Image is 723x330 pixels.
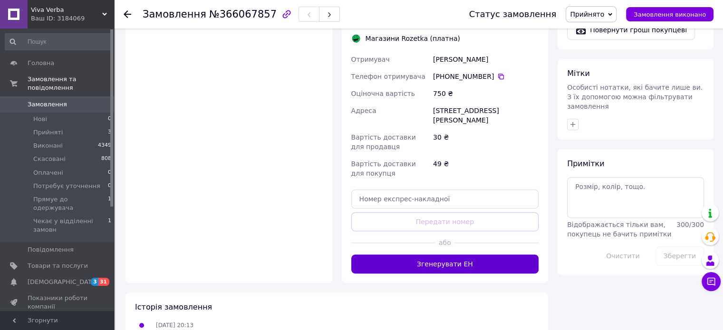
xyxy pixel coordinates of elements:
span: Виконані [33,141,63,150]
span: Чекає у відділенні замовн [33,217,108,234]
span: 300 / 300 [676,221,704,228]
span: Товари та послуги [28,262,88,270]
input: Номер експрес-накладної [351,189,539,208]
div: Статус замовлення [469,9,557,19]
div: Магазини Rozetka (платна) [363,34,463,43]
span: 808 [101,155,111,163]
div: [PHONE_NUMBER] [433,72,539,81]
span: Нові [33,115,47,123]
span: 1 [108,217,111,234]
span: Оплачені [33,169,63,177]
span: 0 [108,169,111,177]
button: Замовлення виконано [626,7,713,21]
span: Оціночна вартість [351,90,415,97]
span: 0 [108,115,111,123]
span: Скасовані [33,155,66,163]
div: 30 ₴ [431,129,540,155]
div: [PERSON_NAME] [431,51,540,68]
span: Отримувач [351,56,390,63]
div: 49 ₴ [431,155,540,182]
button: Згенерувати ЕН [351,255,539,273]
span: Viva Verba [31,6,102,14]
span: Особисті нотатки, які бачите лише ви. З їх допомогою можна фільтрувати замовлення [567,84,703,110]
button: Чат з покупцем [702,272,721,291]
span: Відображається тільки вам, покупець не бачить примітки [567,221,671,238]
span: Прийнято [570,10,604,18]
span: або [435,238,454,247]
span: №366067857 [209,9,277,20]
span: Вартість доставки для продавця [351,133,416,151]
span: Показники роботи компанії [28,294,88,311]
div: 750 ₴ [431,85,540,102]
input: Пошук [5,33,112,50]
span: [DATE] 20:13 [156,322,193,329]
span: Замовлення [28,100,67,109]
span: Вартість доставки для покупця [351,160,416,177]
span: Повідомлення [28,245,74,254]
span: Прямуе до одержувача [33,195,108,212]
span: Замовлення виконано [634,11,706,18]
span: Адреса [351,107,376,114]
span: 31 [98,278,109,286]
span: 4349 [98,141,111,150]
span: Головна [28,59,54,67]
span: Замовлення та повідомлення [28,75,114,92]
span: 1 [108,195,111,212]
span: Потребує уточнення [33,182,100,190]
button: Повернути гроші покупцеві [567,20,695,40]
span: [DEMOGRAPHIC_DATA] [28,278,98,286]
div: Ваш ID: 3184069 [31,14,114,23]
span: 3 [91,278,98,286]
span: Мітки [567,69,590,78]
span: Замовлення [143,9,206,20]
span: Телефон отримувача [351,73,425,80]
div: [STREET_ADDRESS][PERSON_NAME] [431,102,540,129]
span: Примітки [567,159,604,168]
div: Повернутися назад [124,9,131,19]
span: Історія замовлення [135,302,212,311]
span: 3 [108,128,111,137]
span: Прийняті [33,128,63,137]
span: 0 [108,182,111,190]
